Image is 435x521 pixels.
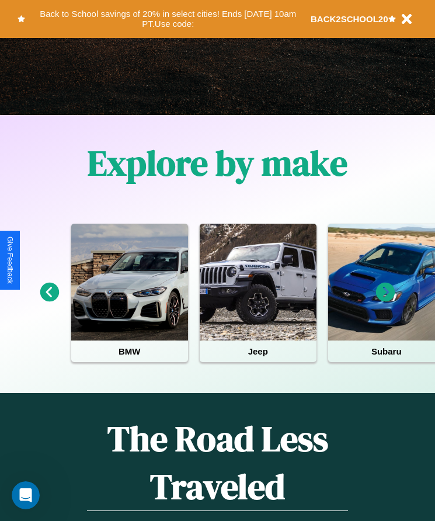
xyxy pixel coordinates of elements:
h1: The Road Less Traveled [87,415,348,511]
div: Give Feedback [6,237,14,284]
b: BACK2SCHOOL20 [311,14,388,24]
h4: Jeep [200,341,316,362]
h4: BMW [71,341,188,362]
h1: Explore by make [88,139,347,187]
button: Back to School savings of 20% in select cities! Ends [DATE] 10am PT.Use code: [25,6,311,32]
iframe: Intercom live chat [12,481,40,509]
